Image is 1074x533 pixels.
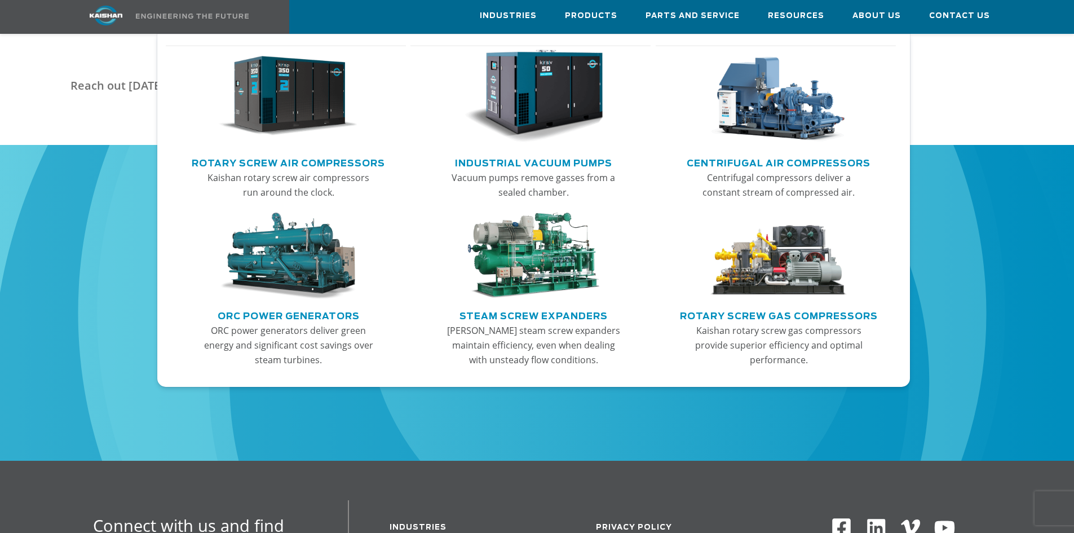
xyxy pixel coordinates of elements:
a: Industries [390,524,447,531]
a: Privacy Policy [596,524,672,531]
p: Vacuum pumps remove gasses from a sealed chamber. [445,170,621,200]
img: thumb-Industrial-Vacuum-Pumps [464,50,603,143]
a: Products [565,1,617,31]
span: Parts and Service [646,10,740,23]
img: thumb-Rotary-Screw-Air-Compressors [219,50,357,143]
a: Steam Screw Expanders [459,306,608,323]
span: Resources [768,10,824,23]
p: [PERSON_NAME] steam screw expanders maintain efficiency, even when dealing with unsteady flow con... [445,323,621,367]
a: Contact Us [929,1,990,31]
span: Industries [480,10,537,23]
a: ORC Power Generators [218,306,360,323]
img: thumb-ORC-Power-Generators [219,213,357,299]
img: thumb-Centrifugal-Air-Compressors [709,50,848,143]
p: Kaishan rotary screw air compressors run around the clock. [201,170,377,200]
img: kaishan logo [64,6,148,25]
p: Kaishan rotary screw gas compressors provide superior efficiency and optimal performance. [691,323,867,367]
a: Rotary Screw Gas Compressors [680,306,878,323]
img: Engineering the future [136,14,249,19]
p: Centrifugal compressors deliver a constant stream of compressed air. [691,170,867,200]
a: Parts and Service [646,1,740,31]
a: Centrifugal Air Compressors [687,153,870,170]
a: About Us [852,1,901,31]
p: ORC power generators deliver green energy and significant cost savings over steam turbines. [201,323,377,367]
a: Industrial Vacuum Pumps [455,153,612,170]
img: thumb-Rotary-Screw-Gas-Compressors [709,213,848,299]
a: Industries [480,1,537,31]
img: thumb-Steam-Screw-Expanders [464,213,603,299]
a: Rotary Screw Air Compressors [192,153,385,170]
span: About Us [852,10,901,23]
p: Reach out [DATE] to learn more about KRSD air compressors and how the Kaishan team can help you b... [70,74,966,97]
a: Resources [768,1,824,31]
span: Products [565,10,617,23]
span: Contact Us [929,10,990,23]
